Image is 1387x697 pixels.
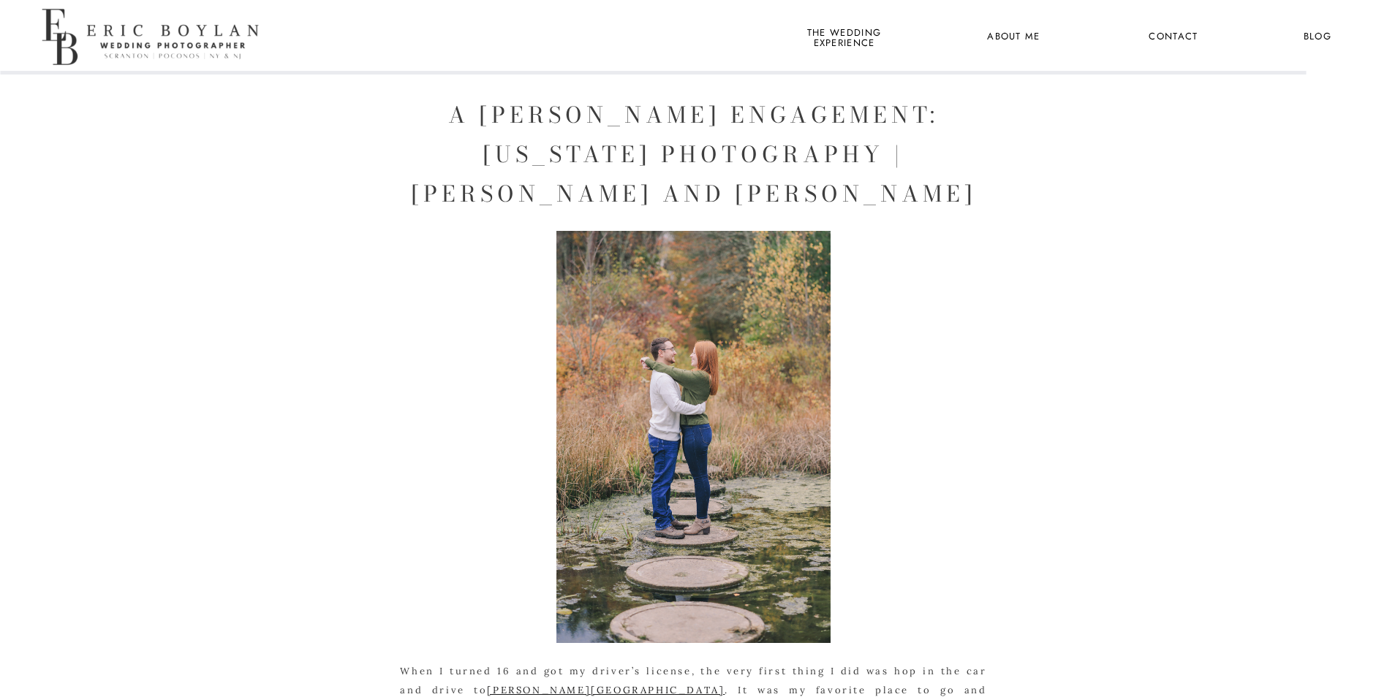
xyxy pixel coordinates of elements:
h1: A [PERSON_NAME] Engagement: [US_STATE] Photography | [PERSON_NAME] and [PERSON_NAME] [402,95,985,213]
a: About Me [978,28,1049,47]
a: Blog [1290,28,1345,47]
a: the wedding experience [804,28,884,47]
a: [PERSON_NAME][GEOGRAPHIC_DATA] [487,684,725,696]
a: Contact [1146,28,1201,47]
